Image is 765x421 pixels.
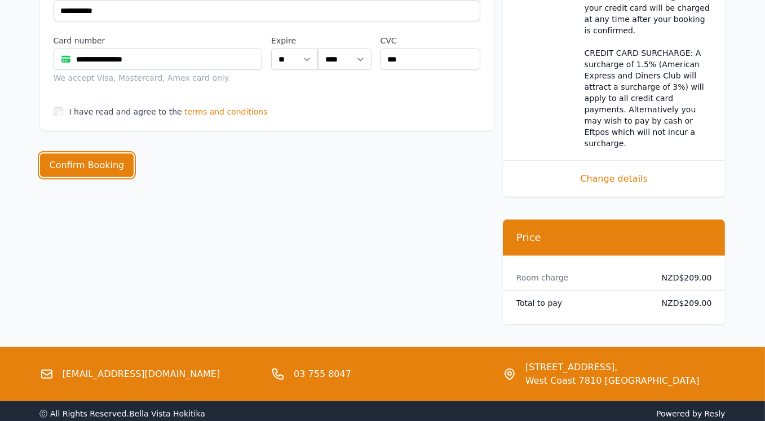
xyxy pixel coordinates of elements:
label: CVC [380,35,480,46]
label: . [318,35,371,46]
h3: Price [516,231,712,244]
span: terms and conditions [184,106,268,117]
span: ⓒ All Rights Reserved. Bella Vista Hokitika [40,409,205,418]
label: I have read and agree to the [69,107,182,116]
label: Card number [54,35,263,46]
a: [EMAIL_ADDRESS][DOMAIN_NAME] [63,367,220,381]
a: Resly [704,409,725,418]
span: Powered by [387,408,726,419]
span: Change details [516,172,712,186]
span: West Coast 7810 [GEOGRAPHIC_DATA] [525,374,700,388]
label: Expire [271,35,318,46]
span: [STREET_ADDRESS], [525,361,700,374]
dd: NZD$209.00 [653,272,712,283]
button: Confirm Booking [40,154,134,177]
div: We accept Visa, Mastercard, Amex card only. [54,72,263,84]
dt: Room charge [516,272,644,283]
dt: Total to pay [516,297,644,309]
dd: NZD$209.00 [653,297,712,309]
a: 03 755 8047 [294,367,351,381]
